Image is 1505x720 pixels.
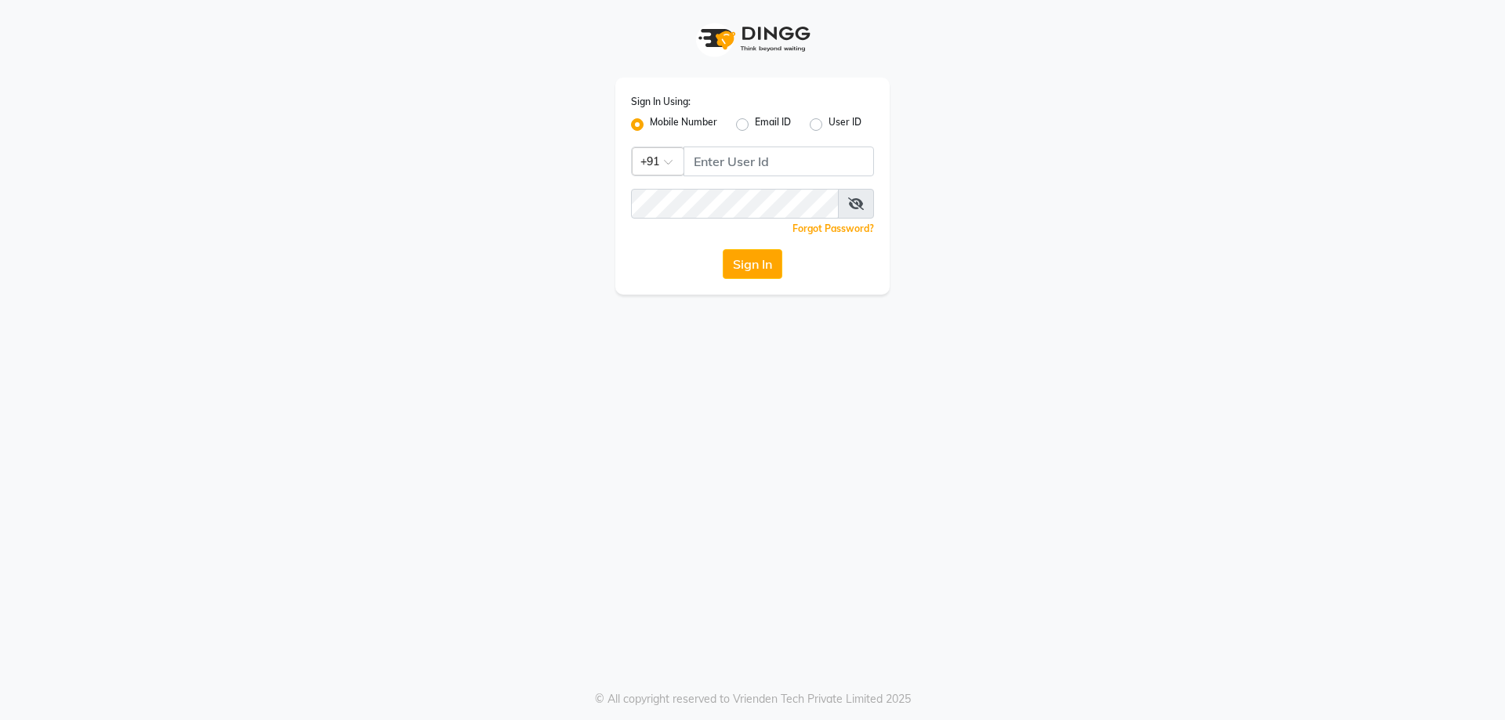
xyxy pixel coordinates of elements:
img: logo1.svg [690,16,815,62]
label: Email ID [755,115,791,134]
input: Username [631,189,839,219]
label: User ID [829,115,861,134]
button: Sign In [723,249,782,279]
a: Forgot Password? [792,223,874,234]
input: Username [684,147,874,176]
label: Mobile Number [650,115,717,134]
label: Sign In Using: [631,95,691,109]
